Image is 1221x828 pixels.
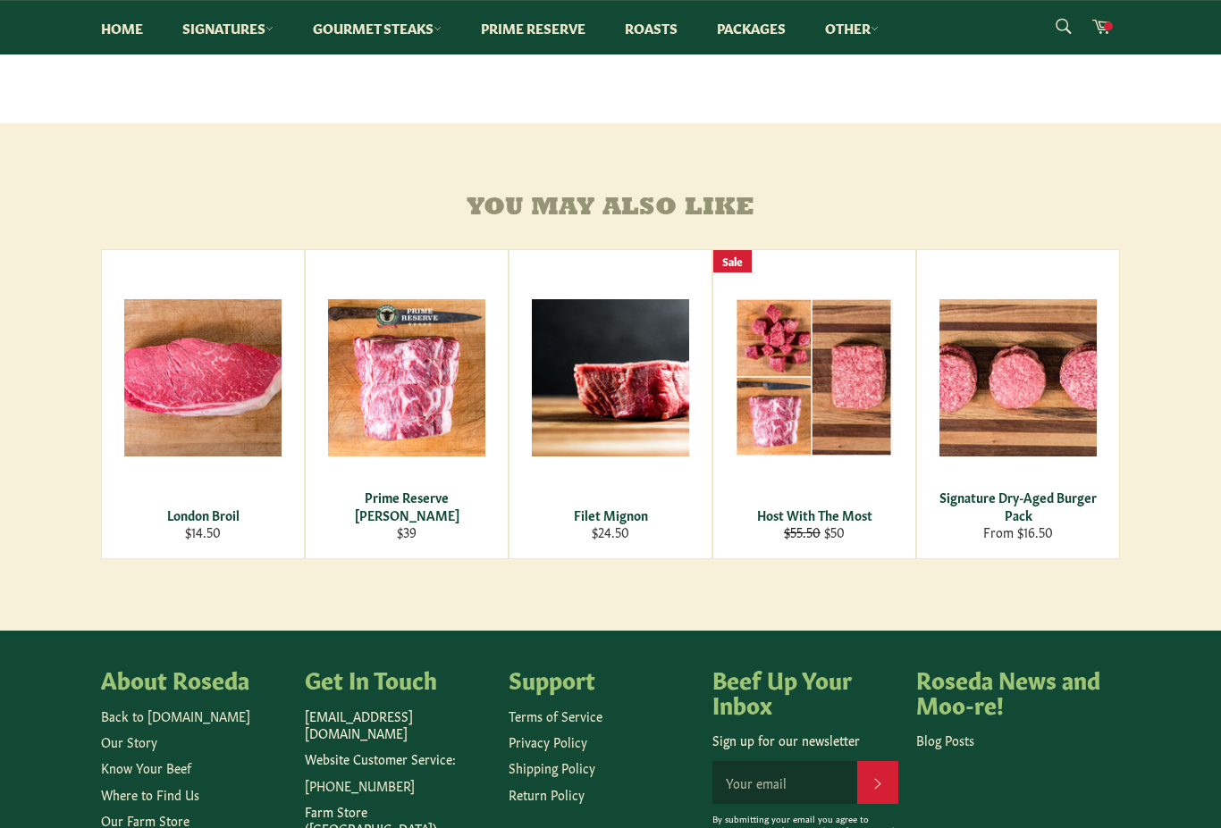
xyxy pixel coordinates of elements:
[916,732,974,749] a: Blog Posts
[101,733,157,751] a: Our Story
[929,489,1108,524] div: Signature Dry-Aged Burger Pack
[509,250,712,560] a: Filet Mignon Filet Mignon $24.50
[509,786,585,804] a: Return Policy
[807,1,897,55] a: Other
[509,733,587,751] a: Privacy Policy
[305,708,491,743] p: [EMAIL_ADDRESS][DOMAIN_NAME]
[101,786,199,804] a: Where to Find Us
[607,1,695,55] a: Roasts
[305,751,491,768] p: Website Customer Service:
[114,524,293,541] div: $14.50
[939,300,1097,457] img: Signature Dry-Aged Burger Pack
[305,250,509,560] a: Prime Reserve Chuck Roast Prime Reserve [PERSON_NAME] $39
[712,250,916,560] a: Host With The Most Host With The Most $55.50 $50
[509,759,595,777] a: Shipping Policy
[532,300,689,457] img: Filet Mignon
[784,523,821,541] s: $55.50
[916,667,1102,716] h4: Roseda News and Moo-re!
[916,250,1120,560] a: Signature Dry-Aged Burger Pack Signature Dry-Aged Burger Pack From $16.50
[328,300,485,457] img: Prime Reserve Chuck Roast
[305,667,491,692] h4: Get In Touch
[114,507,293,524] div: London Broil
[101,667,287,692] h4: About Roseda
[317,524,497,541] div: $39
[305,777,415,795] a: [PHONE_NUMBER]
[712,732,898,749] p: Sign up for our newsletter
[295,1,459,55] a: Gourmet Steaks
[509,707,602,725] a: Terms of Service
[101,250,305,560] a: London Broil London Broil $14.50
[712,762,857,805] input: Your email
[699,1,804,55] a: Packages
[736,299,893,457] img: Host With The Most
[521,524,701,541] div: $24.50
[317,489,497,524] div: Prime Reserve [PERSON_NAME]
[124,300,282,457] img: London Broil
[101,707,250,725] a: Back to [DOMAIN_NAME]
[712,667,898,716] h4: Beef Up Your Inbox
[509,667,695,692] h4: Support
[725,507,905,524] div: Host With The Most
[101,759,191,777] a: Know Your Beef
[83,1,161,55] a: Home
[929,524,1108,541] div: From $16.50
[101,196,1120,223] h4: You may also like
[725,524,905,541] div: $50
[521,507,701,524] div: Filet Mignon
[463,1,603,55] a: Prime Reserve
[164,1,291,55] a: Signatures
[713,251,752,273] div: Sale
